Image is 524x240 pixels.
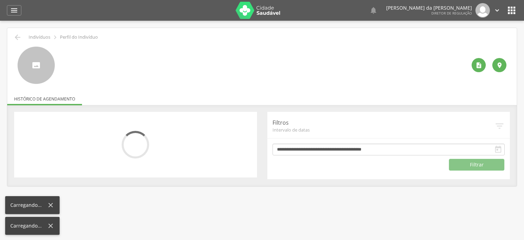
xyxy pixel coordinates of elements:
[51,33,59,41] i: 
[493,7,501,14] i: 
[10,222,47,229] div: Carregando...
[60,35,98,40] p: Perfil do Indivíduo
[386,6,472,10] p: [PERSON_NAME] da [PERSON_NAME]
[10,202,47,209] div: Carregando...
[431,11,472,16] span: Diretor de regulação
[475,62,482,69] i: 
[29,35,50,40] p: Indivíduos
[369,3,378,18] a: 
[273,119,495,127] p: Filtros
[10,6,18,15] i: 
[449,159,504,171] button: Filtrar
[506,5,517,16] i: 
[472,58,486,72] div: Ver histórico de cadastramento
[273,127,495,133] span: Intervalo de datas
[496,62,503,69] i: 
[494,145,502,154] i: 
[369,6,378,15] i: 
[493,3,501,18] a: 
[494,121,505,131] i: 
[492,58,506,72] div: Localização
[13,33,22,41] i: Voltar
[7,5,21,16] a: 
